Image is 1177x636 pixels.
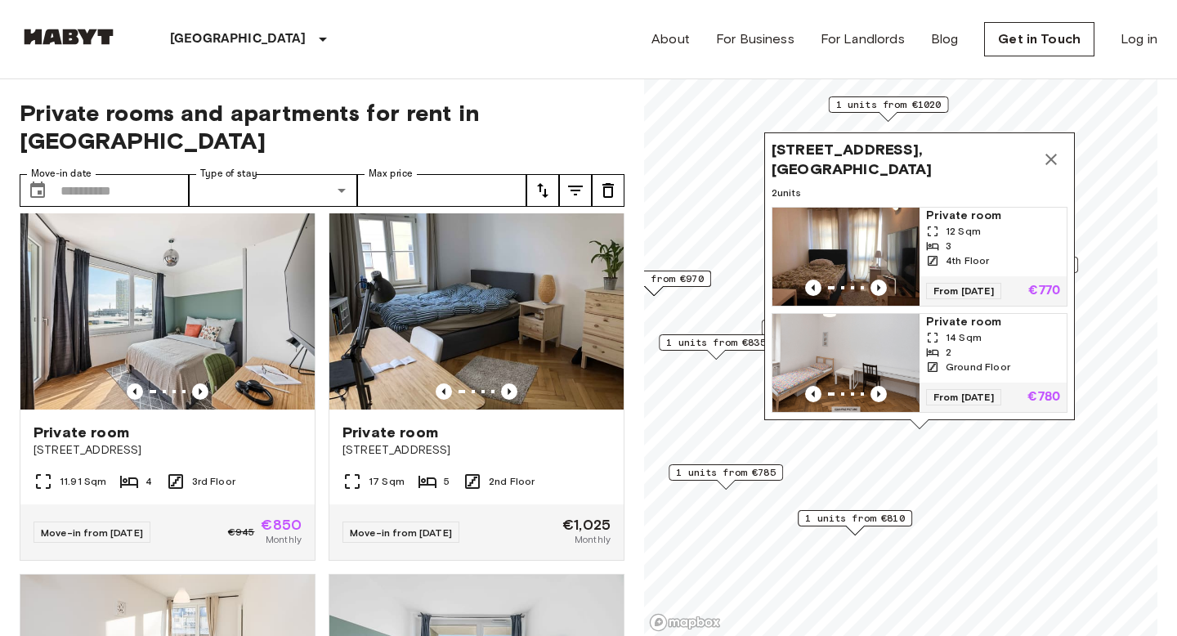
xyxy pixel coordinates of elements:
span: €945 [228,525,255,540]
span: Monthly [575,532,611,547]
button: tune [592,174,624,207]
span: Monthly [266,532,302,547]
span: Ground Floor [946,360,1010,374]
button: Previous image [805,280,821,296]
a: About [651,29,690,49]
span: 5 [444,474,450,489]
div: Map marker [669,464,783,490]
span: €1,025 [562,517,611,532]
span: Move-in from [DATE] [41,526,143,539]
a: For Landlords [821,29,905,49]
span: €850 [261,517,302,532]
a: Marketing picture of unit DE-02-022-002-02HFPrevious imagePrevious imagePrivate room[STREET_ADDRE... [20,213,316,561]
span: Private room [926,208,1060,224]
button: tune [559,174,592,207]
span: Move-in from [DATE] [350,526,452,539]
span: 3rd Floor [192,474,235,489]
span: 14 Sqm [946,330,982,345]
div: Map marker [597,271,711,296]
span: 1 units from €970 [604,271,704,286]
a: Marketing picture of unit DE-02-003-002-01HFPrevious imagePrevious imagePrivate room12 Sqm34th Fl... [772,207,1067,307]
div: Map marker [659,334,773,360]
span: 2nd Floor [489,474,535,489]
span: 4th Floor [946,253,989,268]
div: Map marker [764,132,1075,429]
img: Habyt [20,29,118,45]
button: Previous image [870,280,887,296]
span: 2 units [772,186,1067,200]
button: Previous image [805,386,821,402]
button: Previous image [192,383,208,400]
span: 4 [145,474,152,489]
p: [GEOGRAPHIC_DATA] [170,29,307,49]
span: 3 [946,239,951,253]
a: Marketing picture of unit DE-02-024-001-03HFPrevious imagePrevious imagePrivate room[STREET_ADDRE... [329,213,624,561]
span: From [DATE] [926,283,1001,299]
div: Map marker [829,96,949,122]
button: Previous image [870,386,887,402]
p: €780 [1027,391,1060,404]
a: For Business [716,29,794,49]
label: Move-in date [31,167,92,181]
a: Mapbox logo [649,613,721,632]
a: Marketing picture of unit DE-02-026-02MPrevious imagePrevious imagePrivate room14 Sqm2Ground Floo... [772,313,1067,413]
span: Private rooms and apartments for rent in [GEOGRAPHIC_DATA] [20,99,624,155]
span: 11.91 Sqm [60,474,106,489]
a: Get in Touch [984,22,1094,56]
span: 1 units from €810 [805,511,905,526]
span: [STREET_ADDRESS], [GEOGRAPHIC_DATA] [772,140,1035,179]
img: Marketing picture of unit DE-02-022-002-02HF [20,213,315,410]
span: 12 Sqm [946,224,981,239]
button: Previous image [127,383,143,400]
span: Private room [342,423,438,442]
span: 1 units from €1020 [836,97,942,112]
button: Previous image [501,383,517,400]
img: Marketing picture of unit DE-02-003-002-01HF [772,208,920,306]
span: 17 Sqm [369,474,405,489]
p: €770 [1028,284,1060,298]
div: Map marker [762,320,882,345]
button: Previous image [436,383,452,400]
span: [STREET_ADDRESS] [342,442,611,459]
a: Log in [1121,29,1157,49]
span: [STREET_ADDRESS] [34,442,302,459]
span: Private room [34,423,129,442]
button: Choose date [21,174,54,207]
a: Blog [931,29,959,49]
img: Marketing picture of unit DE-02-024-001-03HF [329,213,624,410]
span: From [DATE] [926,389,1001,405]
label: Max price [369,167,413,181]
span: 1 units from €835 [666,335,766,350]
label: Type of stay [200,167,257,181]
span: 1 units from €785 [676,465,776,480]
div: Map marker [798,510,912,535]
img: Marketing picture of unit DE-02-026-02M [772,314,920,412]
button: tune [526,174,559,207]
span: 2 [946,345,951,360]
span: Private room [926,314,1060,330]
